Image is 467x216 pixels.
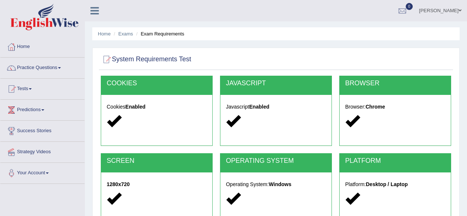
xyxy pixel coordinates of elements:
[134,30,184,37] li: Exam Requirements
[107,104,207,110] h5: Cookies
[0,121,85,139] a: Success Stories
[226,157,326,165] h2: OPERATING SYSTEM
[345,157,445,165] h2: PLATFORM
[0,100,85,118] a: Predictions
[269,181,291,187] strong: Windows
[0,142,85,160] a: Strategy Videos
[119,31,133,37] a: Exams
[345,80,445,87] h2: BROWSER
[101,54,191,65] h2: System Requirements Test
[107,181,130,187] strong: 1280x720
[249,104,269,110] strong: Enabled
[98,31,111,37] a: Home
[0,37,85,55] a: Home
[345,104,445,110] h5: Browser:
[0,58,85,76] a: Practice Questions
[126,104,145,110] strong: Enabled
[226,104,326,110] h5: Javascript
[365,104,385,110] strong: Chrome
[0,163,85,181] a: Your Account
[406,3,413,10] span: 0
[226,80,326,87] h2: JAVASCRIPT
[226,182,326,187] h5: Operating System:
[0,79,85,97] a: Tests
[107,157,207,165] h2: SCREEN
[366,181,408,187] strong: Desktop / Laptop
[107,80,207,87] h2: COOKIES
[345,182,445,187] h5: Platform:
